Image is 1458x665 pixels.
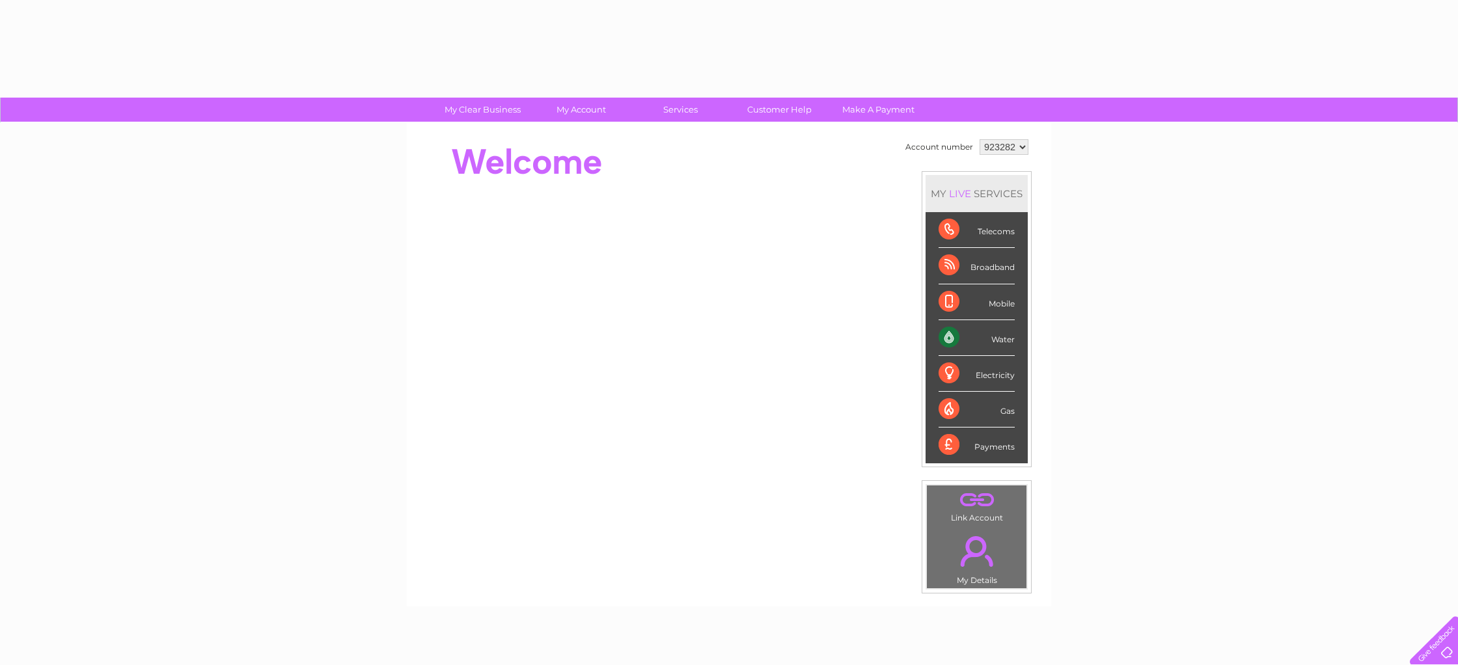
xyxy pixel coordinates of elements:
a: My Account [528,98,635,122]
a: . [930,528,1023,574]
div: Mobile [939,284,1015,320]
div: Electricity [939,356,1015,392]
a: . [930,489,1023,511]
a: Customer Help [726,98,833,122]
td: Account number [902,136,976,158]
a: Make A Payment [825,98,932,122]
div: LIVE [946,187,974,200]
td: Link Account [926,485,1027,526]
div: Gas [939,392,1015,428]
div: Telecoms [939,212,1015,248]
div: Payments [939,428,1015,463]
div: Broadband [939,248,1015,284]
a: My Clear Business [429,98,536,122]
td: My Details [926,525,1027,589]
a: Services [627,98,734,122]
div: MY SERVICES [926,175,1028,212]
div: Water [939,320,1015,356]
